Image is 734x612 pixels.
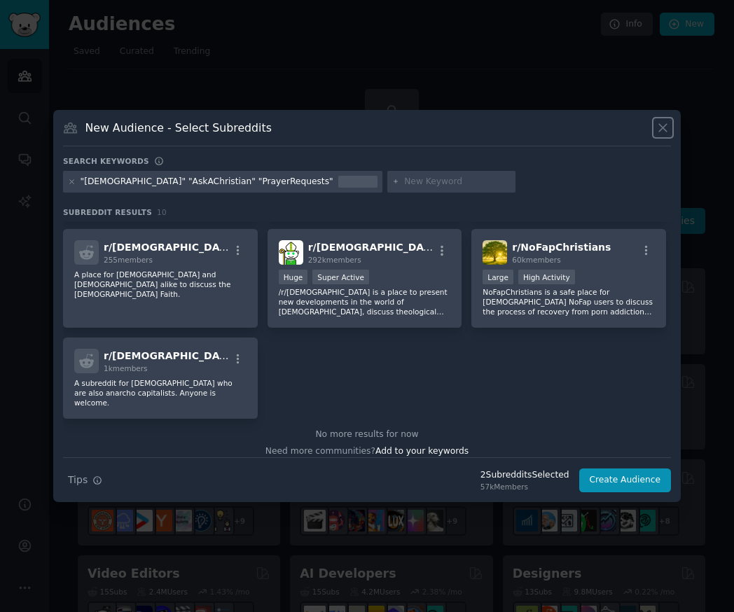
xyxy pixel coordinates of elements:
[308,256,361,264] span: 292k members
[312,270,369,284] div: Super Active
[104,350,237,361] span: r/ [DEMOGRAPHIC_DATA]
[308,242,441,253] span: r/ [DEMOGRAPHIC_DATA]
[404,176,511,188] input: New Keyword
[63,156,149,166] h3: Search keywords
[279,270,308,284] div: Huge
[85,120,272,135] h3: New Audience - Select Subreddits
[104,364,148,373] span: 1k members
[104,256,153,264] span: 255 members
[518,270,575,284] div: High Activity
[63,429,671,441] div: No more results for now
[279,287,451,317] p: /r/[DEMOGRAPHIC_DATA] is a place to present new developments in the world of [DEMOGRAPHIC_DATA], ...
[74,270,247,299] p: A place for [DEMOGRAPHIC_DATA] and [DEMOGRAPHIC_DATA] alike to discuss the [DEMOGRAPHIC_DATA] Faith.
[483,287,655,317] p: NoFapChristians is a safe place for [DEMOGRAPHIC_DATA] NoFap users to discuss the process of reco...
[375,446,469,456] span: Add to your keywords
[157,208,167,216] span: 10
[74,378,247,408] p: A subreddit for [DEMOGRAPHIC_DATA] who are also anarcho capitalists. Anyone is welcome.
[483,270,513,284] div: Large
[483,240,507,265] img: NoFapChristians
[480,482,569,492] div: 57k Members
[63,440,671,458] div: Need more communities?
[579,468,672,492] button: Create Audience
[68,473,88,487] span: Tips
[63,207,152,217] span: Subreddit Results
[279,240,303,265] img: Catholicism
[512,242,611,253] span: r/ NoFapChristians
[81,176,333,188] div: "[DEMOGRAPHIC_DATA]" "AskAChristian" "PrayerRequests"
[63,468,107,492] button: Tips
[480,469,569,482] div: 2 Subreddit s Selected
[104,242,237,253] span: r/ [DEMOGRAPHIC_DATA]
[512,256,560,264] span: 60k members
